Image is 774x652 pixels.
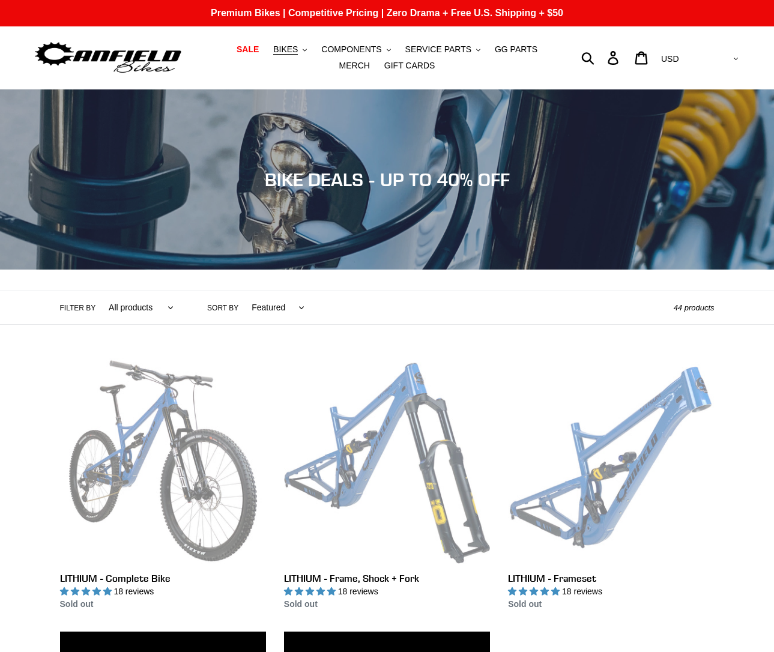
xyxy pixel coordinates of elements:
[674,303,715,312] span: 44 products
[399,41,486,58] button: SERVICE PARTS
[495,44,537,55] span: GG PARTS
[267,41,313,58] button: BIKES
[207,303,238,313] label: Sort by
[333,58,376,74] a: MERCH
[231,41,265,58] a: SALE
[405,44,471,55] span: SERVICE PARTS
[315,41,396,58] button: COMPONENTS
[321,44,381,55] span: COMPONENTS
[378,58,441,74] a: GIFT CARDS
[384,61,435,71] span: GIFT CARDS
[339,61,370,71] span: MERCH
[265,169,510,190] span: BIKE DEALS - UP TO 40% OFF
[237,44,259,55] span: SALE
[33,39,183,77] img: Canfield Bikes
[60,303,96,313] label: Filter by
[273,44,298,55] span: BIKES
[489,41,543,58] a: GG PARTS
